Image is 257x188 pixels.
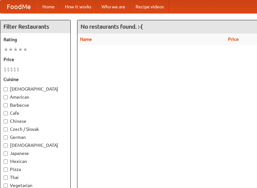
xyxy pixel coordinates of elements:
label: Cafe [4,110,67,116]
label: Chinese [4,118,67,124]
input: Chinese [4,119,8,123]
ng-pluralize: No restaurants found. :-( [81,23,143,30]
h5: Cuisine [4,76,67,83]
label: Czech / Slovak [4,126,67,132]
a: FoodMe [0,0,37,13]
li: ★ [4,46,8,53]
h4: Filter Restaurants [0,20,70,33]
input: American [4,95,8,99]
li: $ [4,66,7,73]
label: Thai [4,174,67,181]
input: Cafe [4,111,8,115]
label: Mexican [4,158,67,165]
label: Japanese [4,150,67,157]
li: $ [13,66,16,73]
label: German [4,134,67,140]
label: Pizza [4,166,67,173]
a: Recipe videos [130,0,169,13]
input: German [4,135,8,139]
input: [DEMOGRAPHIC_DATA] [4,143,8,148]
a: Price [228,37,239,42]
label: [DEMOGRAPHIC_DATA] [4,142,67,148]
input: Vegetarian [4,184,8,188]
label: [DEMOGRAPHIC_DATA] [4,86,67,92]
li: ★ [8,46,13,53]
h5: Rating [4,36,67,43]
a: Name [80,37,92,42]
a: Home [37,0,60,13]
label: Barbecue [4,102,67,108]
input: Czech / Slovak [4,127,8,131]
a: Who we are [96,0,130,13]
input: Japanese [4,151,8,156]
input: Thai [4,175,8,180]
li: ★ [18,46,23,53]
input: Barbecue [4,103,8,107]
li: ★ [23,46,28,53]
label: American [4,94,67,100]
li: ★ [13,46,18,53]
a: How it works [60,0,96,13]
input: [DEMOGRAPHIC_DATA] [4,87,8,91]
input: Mexican [4,159,8,164]
li: $ [16,66,20,73]
input: Pizza [4,167,8,172]
h5: Price [4,56,67,63]
li: $ [7,66,10,73]
li: $ [10,66,13,73]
